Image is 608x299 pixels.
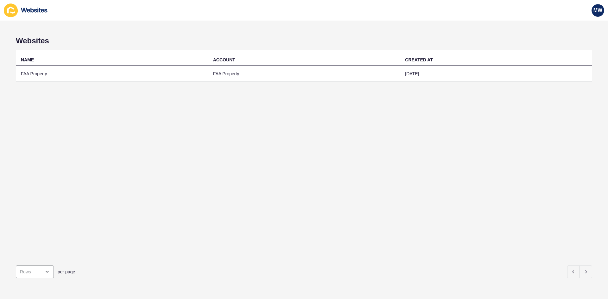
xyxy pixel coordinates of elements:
td: [DATE] [400,66,592,82]
span: MW [593,7,602,14]
div: open menu [16,265,54,278]
span: per page [58,269,75,275]
div: NAME [21,57,34,63]
td: FAA Property [16,66,208,82]
div: ACCOUNT [213,57,235,63]
td: FAA Property [208,66,400,82]
h1: Websites [16,36,592,45]
div: CREATED AT [405,57,433,63]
